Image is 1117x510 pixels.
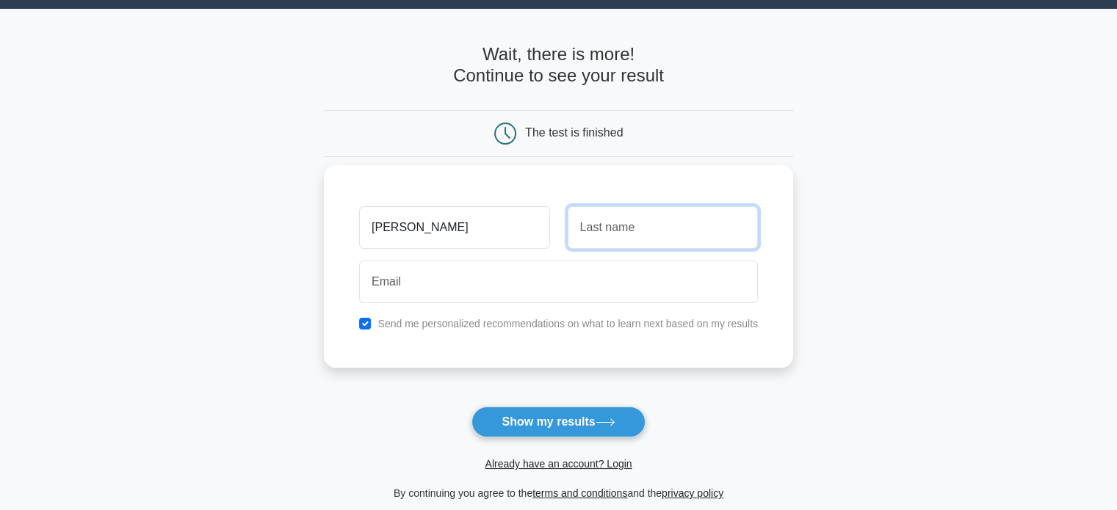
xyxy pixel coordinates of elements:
a: Already have an account? Login [485,458,632,470]
div: By continuing you agree to the and the [315,484,802,502]
button: Show my results [471,407,645,437]
input: First name [359,206,549,249]
div: The test is finished [525,126,623,139]
h4: Wait, there is more! Continue to see your result [324,44,793,87]
input: Last name [568,206,758,249]
label: Send me personalized recommendations on what to learn next based on my results [377,318,758,329]
input: Email [359,261,758,303]
a: terms and conditions [532,487,627,499]
a: privacy policy [662,487,723,499]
